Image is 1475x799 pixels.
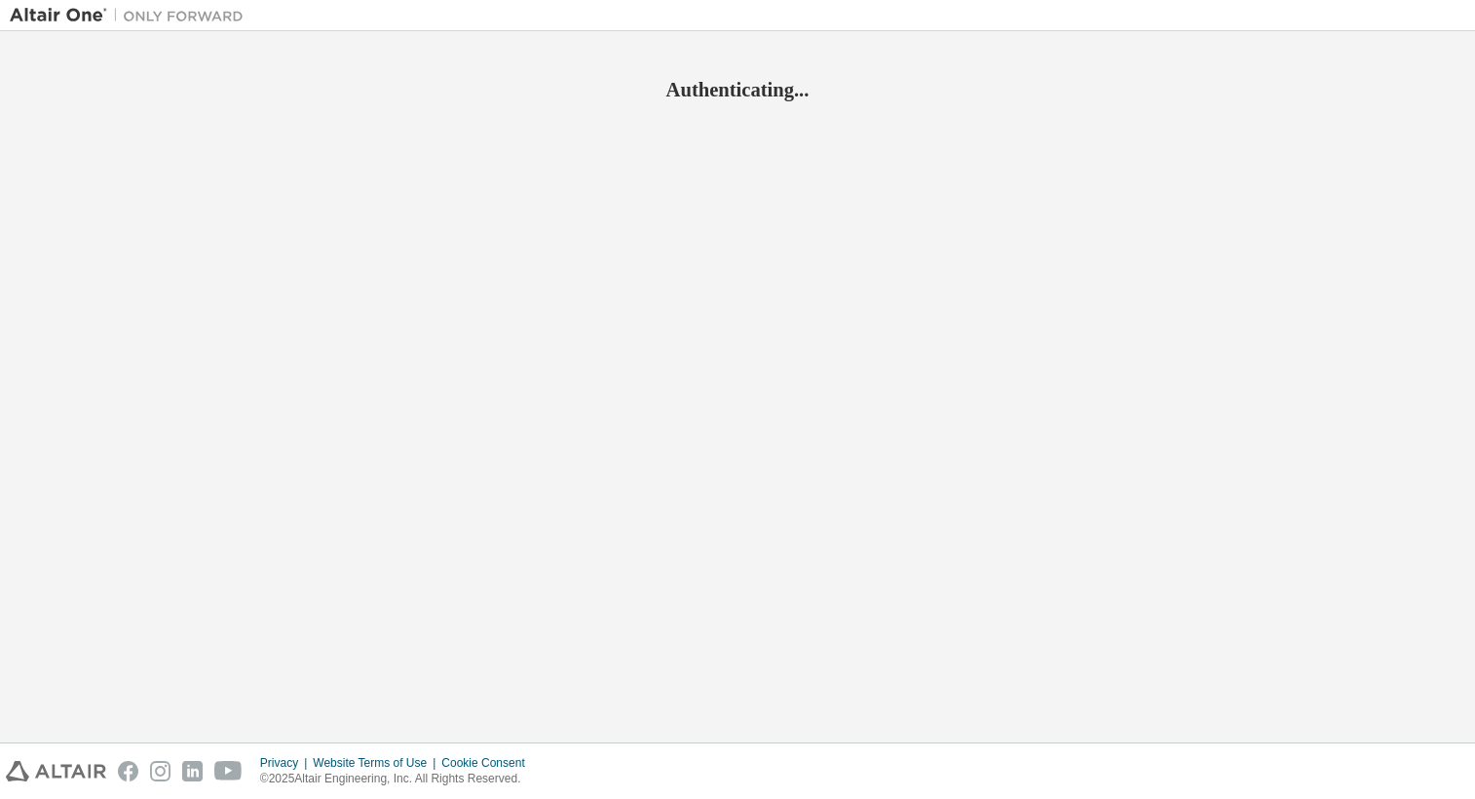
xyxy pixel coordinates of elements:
[10,77,1465,102] h2: Authenticating...
[182,761,203,781] img: linkedin.svg
[6,761,106,781] img: altair_logo.svg
[150,761,170,781] img: instagram.svg
[313,755,441,771] div: Website Terms of Use
[441,755,536,771] div: Cookie Consent
[118,761,138,781] img: facebook.svg
[260,755,313,771] div: Privacy
[10,6,253,25] img: Altair One
[260,771,537,787] p: © 2025 Altair Engineering, Inc. All Rights Reserved.
[214,761,243,781] img: youtube.svg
